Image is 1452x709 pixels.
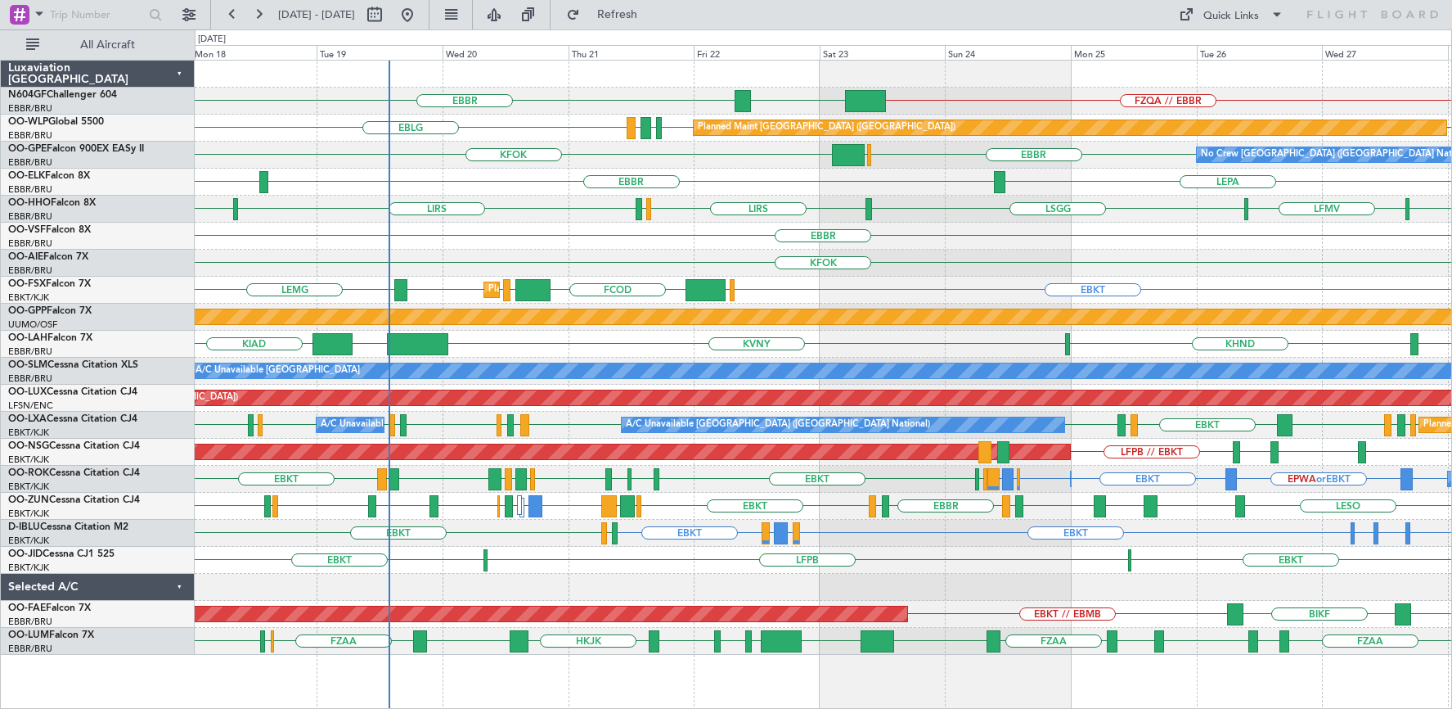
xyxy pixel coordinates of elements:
[8,345,52,358] a: EBBR/BRU
[198,33,226,47] div: [DATE]
[8,225,91,235] a: OO-VSFFalcon 8X
[8,441,49,451] span: OO-NSG
[8,643,52,655] a: EBBR/BRU
[8,318,57,331] a: UUMO/OSF
[8,252,43,262] span: OO-AIE
[8,306,92,316] a: OO-GPPFalcon 7X
[820,45,946,60] div: Sat 23
[8,387,47,397] span: OO-LUX
[317,45,443,60] div: Tue 19
[191,45,317,60] div: Mon 18
[8,144,47,154] span: OO-GPE
[8,616,52,628] a: EBBR/BRU
[8,129,52,142] a: EBBR/BRU
[8,117,48,127] span: OO-WLP
[1071,45,1197,60] div: Mon 25
[8,468,140,478] a: OO-ROKCessna Citation CJ4
[8,373,52,385] a: EBBR/BRU
[18,32,178,58] button: All Aircraft
[8,441,140,451] a: OO-NSGCessna Citation CJ4
[8,279,46,289] span: OO-FSX
[8,360,47,370] span: OO-SLM
[43,39,173,51] span: All Aircraft
[8,535,49,547] a: EBKT/KJK
[569,45,695,60] div: Thu 21
[1203,8,1259,25] div: Quick Links
[8,603,46,613] span: OO-FAE
[698,115,955,140] div: Planned Maint [GEOGRAPHIC_DATA] ([GEOGRAPHIC_DATA])
[626,413,930,437] div: A/C Unavailable [GEOGRAPHIC_DATA] ([GEOGRAPHIC_DATA] National)
[1322,45,1448,60] div: Wed 27
[443,45,569,60] div: Wed 20
[8,481,49,493] a: EBKT/KJK
[8,306,47,316] span: OO-GPP
[8,279,91,289] a: OO-FSXFalcon 7X
[196,359,360,383] div: A/C Unavailable [GEOGRAPHIC_DATA]
[8,508,49,520] a: EBKT/KJK
[8,291,49,304] a: EBKT/KJK
[8,252,88,262] a: OO-AIEFalcon 7X
[8,198,51,208] span: OO-HHO
[8,549,115,559] a: OO-JIDCessna CJ1 525
[8,387,137,397] a: OO-LUXCessna Citation CJ4
[8,495,49,505] span: OO-ZUN
[8,90,117,100] a: N604GFChallenger 604
[278,7,355,22] span: [DATE] - [DATE]
[8,171,45,181] span: OO-ELK
[8,427,49,439] a: EBKT/KJK
[8,630,49,640] span: OO-LUM
[8,237,52,250] a: EBBR/BRU
[1171,2,1292,28] button: Quick Links
[8,414,47,424] span: OO-LXA
[8,90,47,100] span: N604GF
[8,522,40,532] span: D-IBLU
[8,225,46,235] span: OO-VSF
[8,630,94,640] a: OO-LUMFalcon 7X
[1197,45,1323,60] div: Tue 26
[8,144,144,154] a: OO-GPEFalcon 900EX EASy II
[8,333,92,343] a: OO-LAHFalcon 7X
[8,549,43,559] span: OO-JID
[559,2,657,28] button: Refresh
[8,495,140,505] a: OO-ZUNCessna Citation CJ4
[8,117,104,127] a: OO-WLPGlobal 5500
[8,414,137,424] a: OO-LXACessna Citation CJ4
[321,413,625,437] div: A/C Unavailable [GEOGRAPHIC_DATA] ([GEOGRAPHIC_DATA] National)
[8,468,49,478] span: OO-ROK
[8,603,91,613] a: OO-FAEFalcon 7X
[8,360,138,370] a: OO-SLMCessna Citation XLS
[8,333,47,343] span: OO-LAH
[8,562,49,574] a: EBKT/KJK
[8,156,52,169] a: EBBR/BRU
[8,102,52,115] a: EBBR/BRU
[8,210,52,223] a: EBBR/BRU
[8,171,90,181] a: OO-ELKFalcon 8X
[8,400,53,412] a: LFSN/ENC
[945,45,1071,60] div: Sun 24
[8,198,96,208] a: OO-HHOFalcon 8X
[8,454,49,466] a: EBKT/KJK
[8,522,128,532] a: D-IBLUCessna Citation M2
[488,278,679,302] div: Planned Maint Kortrijk-[GEOGRAPHIC_DATA]
[583,9,652,20] span: Refresh
[50,2,144,27] input: Trip Number
[8,264,52,277] a: EBBR/BRU
[694,45,820,60] div: Fri 22
[8,183,52,196] a: EBBR/BRU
